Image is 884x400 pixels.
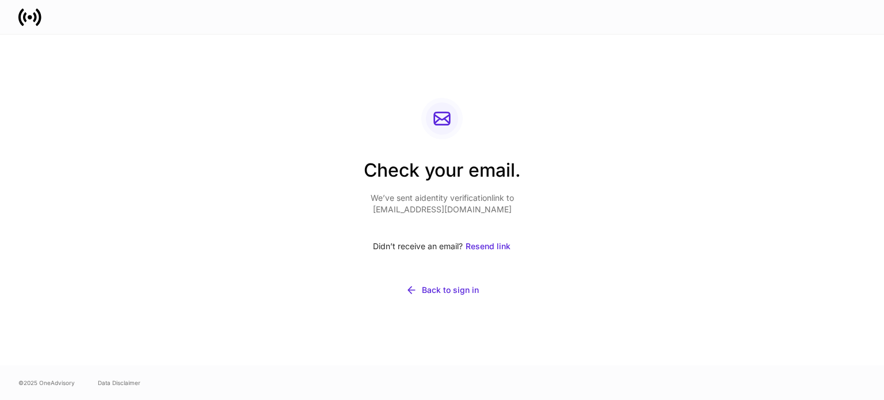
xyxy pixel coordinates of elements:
h2: Check your email. [364,158,521,192]
p: We’ve sent a identity verification link to [EMAIL_ADDRESS][DOMAIN_NAME] [364,192,521,215]
a: Data Disclaimer [98,378,140,387]
button: Resend link [465,234,511,259]
div: Back to sign in [422,284,479,296]
div: Didn’t receive an email? [364,234,521,259]
div: Resend link [466,241,510,252]
span: © 2025 OneAdvisory [18,378,75,387]
button: Back to sign in [364,277,521,303]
